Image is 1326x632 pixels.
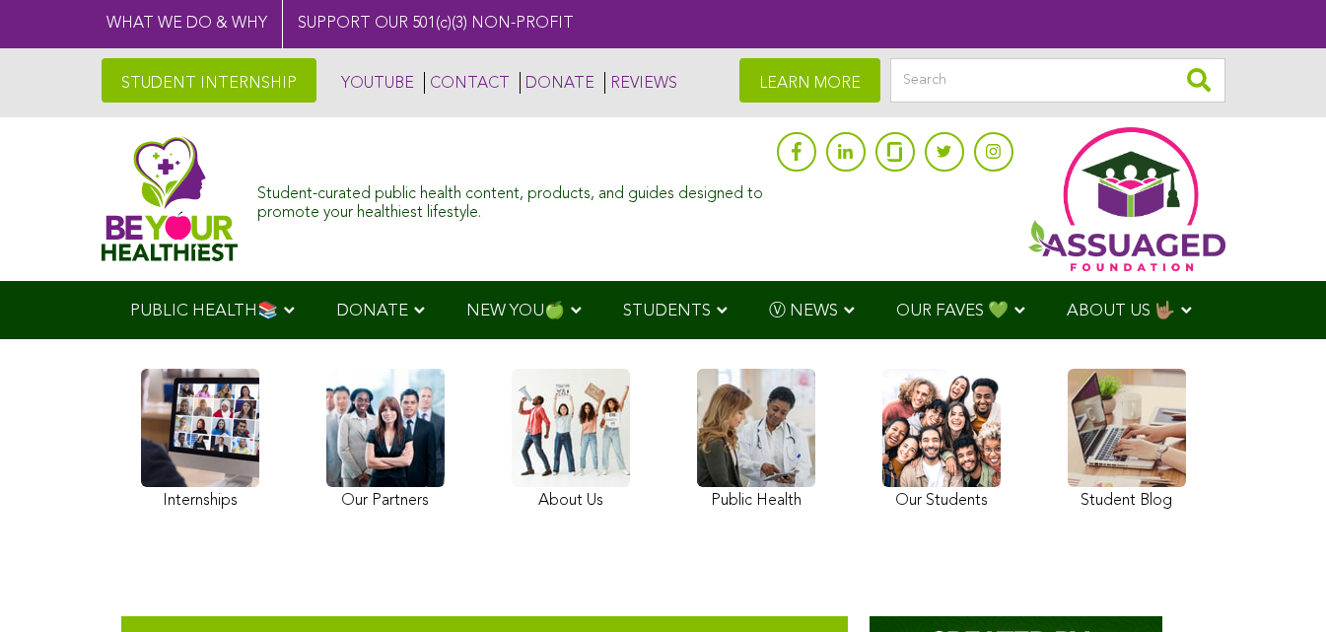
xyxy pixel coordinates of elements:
[769,303,838,319] span: Ⓥ NEWS
[1227,537,1326,632] iframe: Chat Widget
[604,72,677,94] a: REVIEWS
[336,303,408,319] span: DONATE
[336,72,414,94] a: YOUTUBE
[739,58,880,103] a: LEARN MORE
[102,281,1225,339] div: Navigation Menu
[102,58,316,103] a: STUDENT INTERNSHIP
[130,303,278,319] span: PUBLIC HEALTH📚
[890,58,1225,103] input: Search
[257,176,766,223] div: Student-curated public health content, products, and guides designed to promote your healthiest l...
[623,303,711,319] span: STUDENTS
[887,142,901,162] img: glassdoor
[1067,303,1175,319] span: ABOUT US 🤟🏽
[466,303,565,319] span: NEW YOU🍏
[424,72,510,94] a: CONTACT
[102,136,239,261] img: Assuaged
[896,303,1009,319] span: OUR FAVES 💚
[520,72,594,94] a: DONATE
[1028,127,1225,271] img: Assuaged App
